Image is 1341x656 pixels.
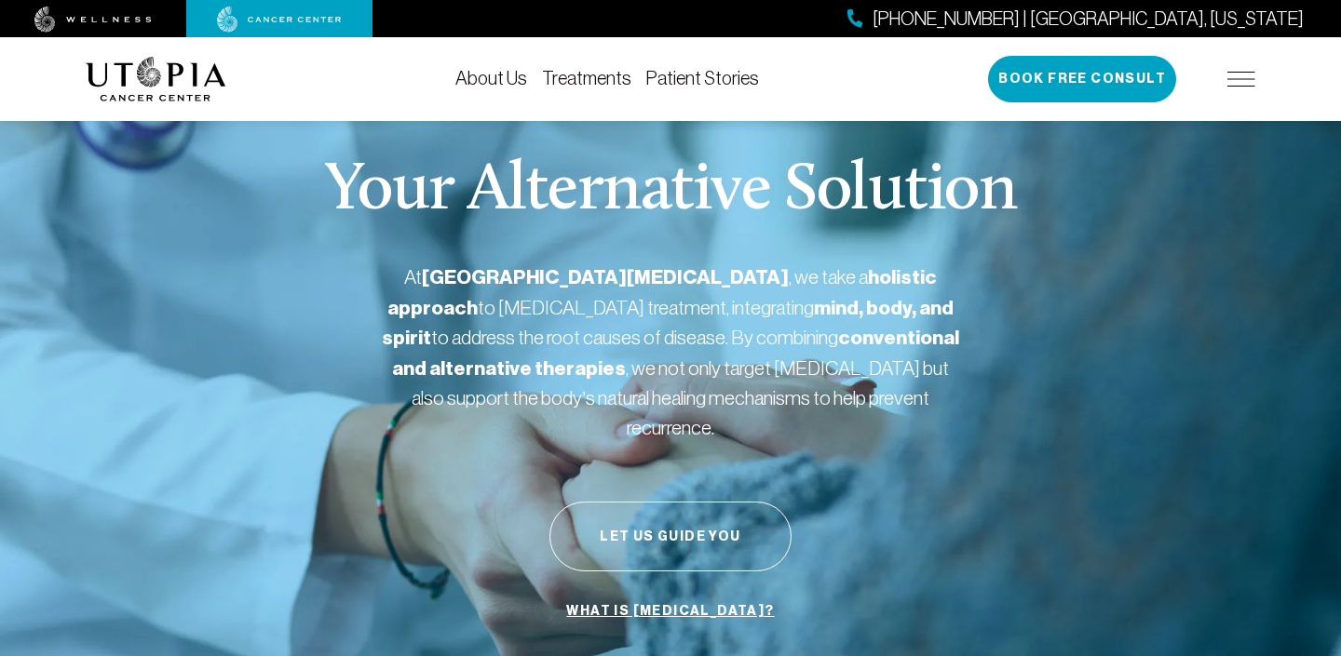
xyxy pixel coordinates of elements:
[86,57,226,101] img: logo
[217,7,342,33] img: cancer center
[324,158,1016,225] p: Your Alternative Solution
[455,68,527,88] a: About Us
[873,6,1304,33] span: [PHONE_NUMBER] | [GEOGRAPHIC_DATA], [US_STATE]
[387,265,937,320] strong: holistic approach
[646,68,759,88] a: Patient Stories
[988,56,1176,102] button: Book Free Consult
[382,262,959,442] p: At , we take a to [MEDICAL_DATA] treatment, integrating to address the root causes of disease. By...
[392,326,959,381] strong: conventional and alternative therapies
[1227,72,1255,87] img: icon-hamburger
[34,7,152,33] img: wellness
[542,68,631,88] a: Treatments
[562,594,779,629] a: What is [MEDICAL_DATA]?
[549,502,792,571] button: Let Us Guide You
[847,6,1304,33] a: [PHONE_NUMBER] | [GEOGRAPHIC_DATA], [US_STATE]
[422,265,789,289] strong: [GEOGRAPHIC_DATA][MEDICAL_DATA]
